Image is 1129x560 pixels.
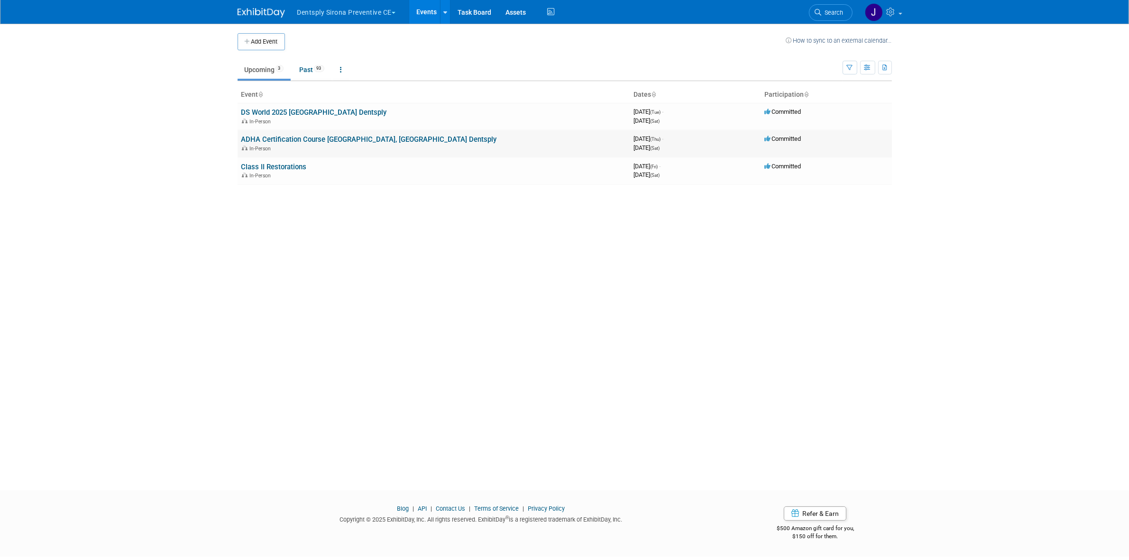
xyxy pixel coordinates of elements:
[765,163,801,170] span: Committed
[761,87,892,103] th: Participation
[242,119,248,123] img: In-Person Event
[634,171,660,178] span: [DATE]
[660,163,661,170] span: -
[258,91,263,98] a: Sort by Event Name
[786,37,892,44] a: How to sync to an external calendar...
[474,505,519,512] a: Terms of Service
[662,135,664,142] span: -
[634,135,664,142] span: [DATE]
[651,110,661,115] span: (Tue)
[250,173,274,179] span: In-Person
[804,91,809,98] a: Sort by Participation Type
[634,144,660,151] span: [DATE]
[238,8,285,18] img: ExhibitDay
[242,146,248,150] img: In-Person Event
[662,108,664,115] span: -
[250,119,274,125] span: In-Person
[651,137,661,142] span: (Thu)
[428,505,434,512] span: |
[739,518,892,540] div: $500 Amazon gift card for you,
[238,513,725,524] div: Copyright © 2025 ExhibitDay, Inc. All rights reserved. ExhibitDay is a registered trademark of Ex...
[634,163,661,170] span: [DATE]
[520,505,526,512] span: |
[651,173,660,178] span: (Sat)
[238,33,285,50] button: Add Event
[651,146,660,151] span: (Sat)
[250,146,274,152] span: In-Person
[528,505,565,512] a: Privacy Policy
[314,65,324,72] span: 93
[634,108,664,115] span: [DATE]
[418,505,427,512] a: API
[241,108,387,117] a: DS World 2025 [GEOGRAPHIC_DATA] Dentsply
[410,505,416,512] span: |
[630,87,761,103] th: Dates
[275,65,284,72] span: 3
[765,108,801,115] span: Committed
[765,135,801,142] span: Committed
[436,505,465,512] a: Contact Us
[238,87,630,103] th: Event
[293,61,331,79] a: Past93
[505,515,509,520] sup: ®
[651,119,660,124] span: (Sat)
[739,532,892,541] div: $150 off for them.
[238,61,291,79] a: Upcoming3
[242,173,248,177] img: In-Person Event
[397,505,409,512] a: Blog
[241,135,497,144] a: ADHA Certification Course [GEOGRAPHIC_DATA], [GEOGRAPHIC_DATA] Dentsply
[634,117,660,124] span: [DATE]
[241,163,307,171] a: Class II Restorations
[822,9,844,16] span: Search
[652,91,656,98] a: Sort by Start Date
[467,505,473,512] span: |
[809,4,853,21] a: Search
[784,506,846,521] a: Refer & Earn
[865,3,883,21] img: Justin Newborn
[651,164,658,169] span: (Fri)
